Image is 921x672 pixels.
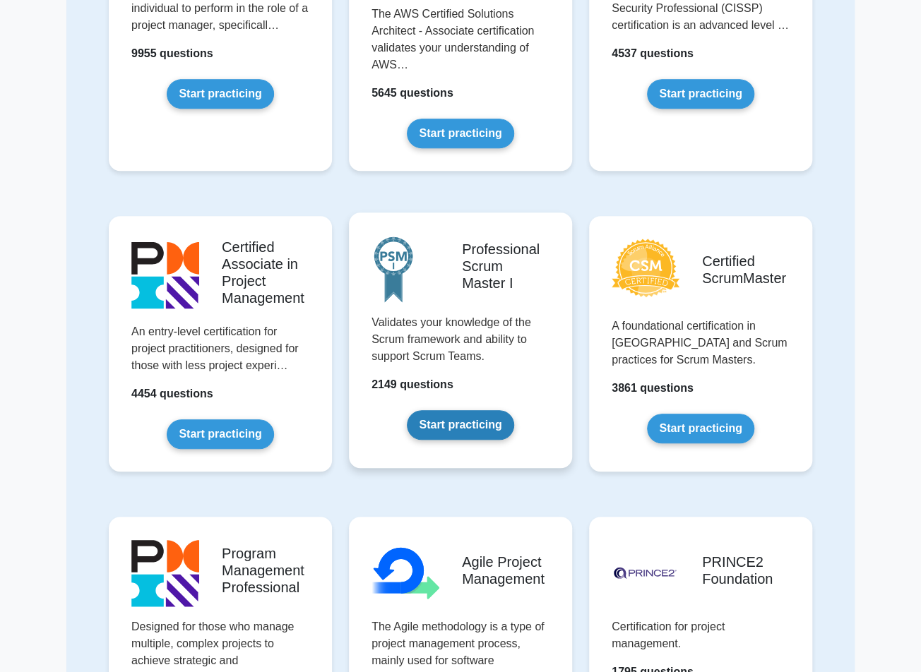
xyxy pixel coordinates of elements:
a: Start practicing [407,410,513,440]
a: Start practicing [647,414,754,443]
a: Start practicing [407,119,513,148]
a: Start practicing [167,419,273,449]
a: Start practicing [167,79,273,109]
a: Start practicing [647,79,754,109]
